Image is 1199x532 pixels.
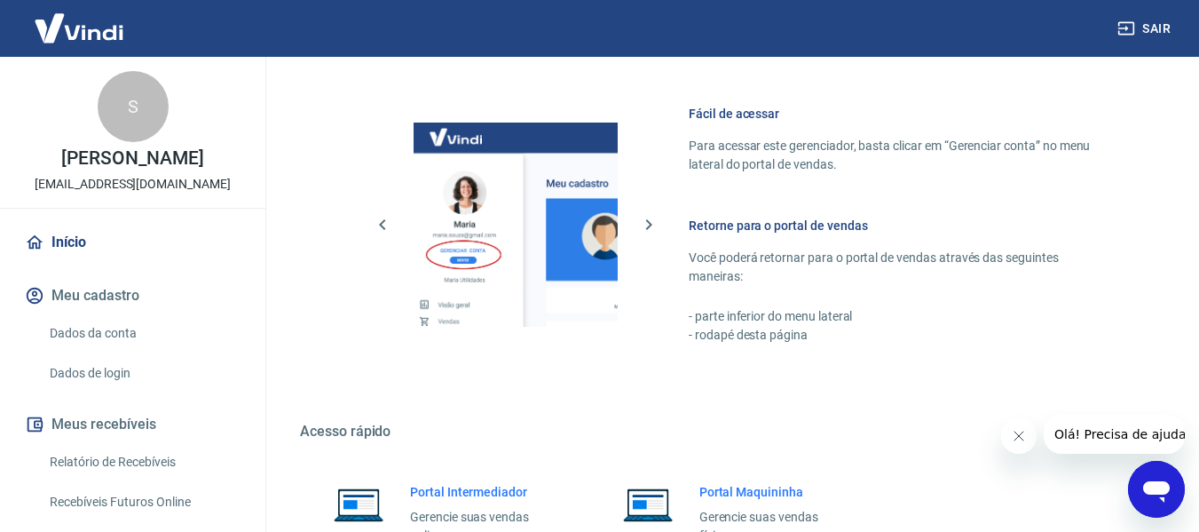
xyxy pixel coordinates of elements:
button: Meus recebíveis [21,405,244,444]
img: Imagem da dashboard mostrando o botão de gerenciar conta na sidebar no lado esquerdo [414,123,618,327]
a: Dados da conta [43,315,244,352]
a: Dados de login [43,355,244,392]
p: - rodapé desta página [689,326,1114,345]
button: Sair [1114,12,1178,45]
button: Meu cadastro [21,276,244,315]
h6: Retorne para o portal de vendas [689,217,1114,234]
img: Imagem de um notebook aberto [611,483,685,526]
p: [PERSON_NAME] [61,149,203,168]
iframe: Fechar mensagem [1001,418,1037,454]
p: Você poderá retornar para o portal de vendas através das seguintes maneiras: [689,249,1114,286]
a: Recebíveis Futuros Online [43,484,244,520]
a: Relatório de Recebíveis [43,444,244,480]
img: Imagem de um notebook aberto [321,483,396,526]
h6: Portal Intermediador [410,483,557,501]
span: Olá! Precisa de ajuda? [11,12,149,27]
h6: Fácil de acessar [689,105,1114,123]
h6: Portal Maquininha [699,483,847,501]
p: [EMAIL_ADDRESS][DOMAIN_NAME] [35,175,231,194]
div: S [98,71,169,142]
p: Para acessar este gerenciador, basta clicar em “Gerenciar conta” no menu lateral do portal de ven... [689,137,1114,174]
a: Início [21,223,244,262]
h5: Acesso rápido [300,423,1156,441]
img: Vindi [21,1,137,55]
iframe: Mensagem da empresa [1044,415,1185,454]
iframe: Botão para abrir a janela de mensagens [1128,461,1185,518]
p: - parte inferior do menu lateral [689,307,1114,326]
